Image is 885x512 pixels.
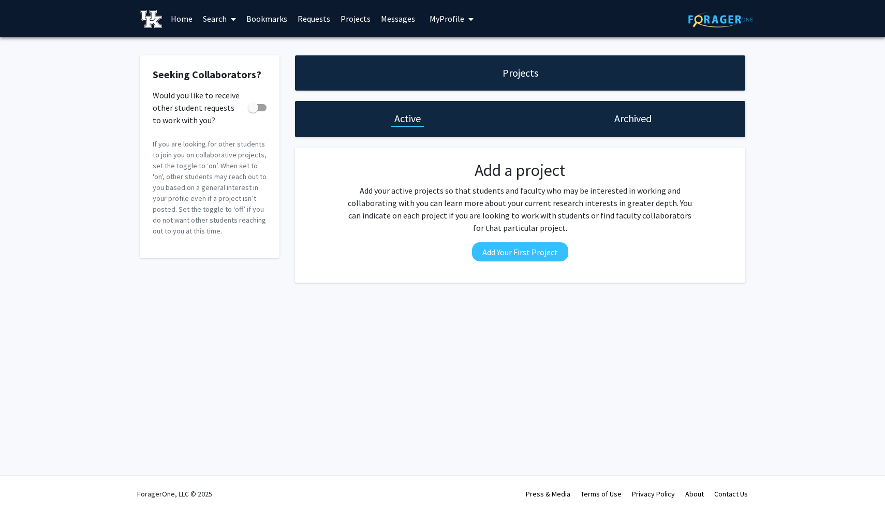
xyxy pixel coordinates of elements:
a: Bookmarks [241,1,292,37]
a: Privacy Policy [632,489,675,499]
a: Contact Us [714,489,748,499]
a: Home [166,1,198,37]
button: Add Your First Project [472,242,568,261]
h1: Active [394,111,421,126]
p: Add your active projects so that students and faculty who may be interested in working and collab... [345,184,696,234]
span: My Profile [430,13,464,24]
h1: Projects [503,66,538,80]
a: Terms of Use [581,489,622,499]
a: Search [198,1,241,37]
h1: Archived [614,111,652,126]
a: Messages [376,1,420,37]
a: Requests [292,1,335,37]
img: University of Kentucky Logo [140,10,162,28]
p: If you are looking for other students to join you on collaborative projects, set the toggle to ‘o... [153,139,267,237]
h2: Add a project [345,160,696,180]
div: ForagerOne, LLC © 2025 [137,476,212,512]
iframe: Chat [8,465,44,504]
span: Would you like to receive other student requests to work with you? [153,89,244,126]
a: About [685,489,704,499]
a: Projects [335,1,376,37]
h2: Seeking Collaborators? [153,68,267,81]
a: Press & Media [526,489,570,499]
img: ForagerOne Logo [688,11,753,27]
